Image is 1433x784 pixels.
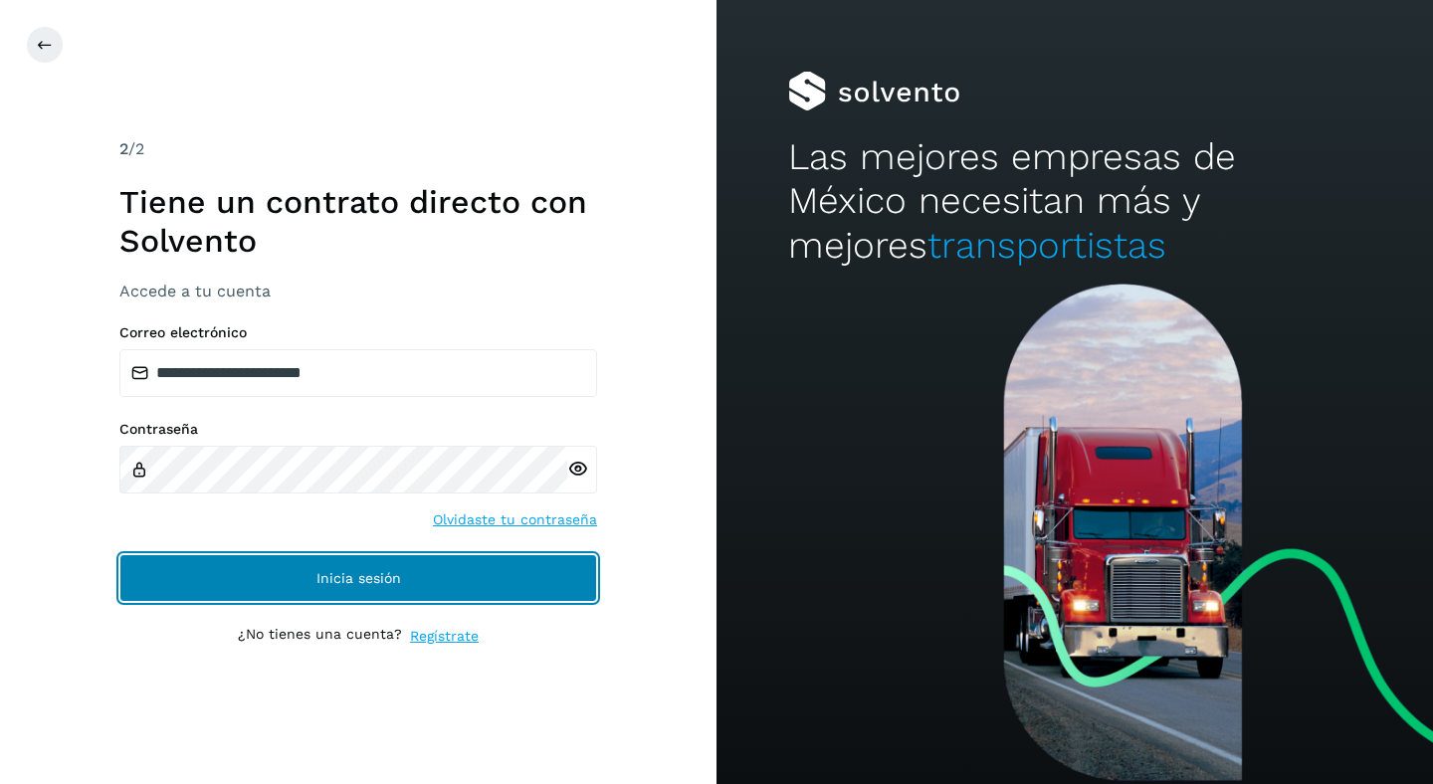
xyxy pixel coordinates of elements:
[433,509,597,530] a: Olvidaste tu contraseña
[119,421,597,438] label: Contraseña
[119,139,128,158] span: 2
[238,626,402,647] p: ¿No tienes una cuenta?
[119,137,597,161] div: /2
[410,626,479,647] a: Regístrate
[788,135,1361,268] h2: Las mejores empresas de México necesitan más y mejores
[119,282,597,300] h3: Accede a tu cuenta
[316,571,401,585] span: Inicia sesión
[927,224,1166,267] span: transportistas
[119,183,597,260] h1: Tiene un contrato directo con Solvento
[119,324,597,341] label: Correo electrónico
[119,554,597,602] button: Inicia sesión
